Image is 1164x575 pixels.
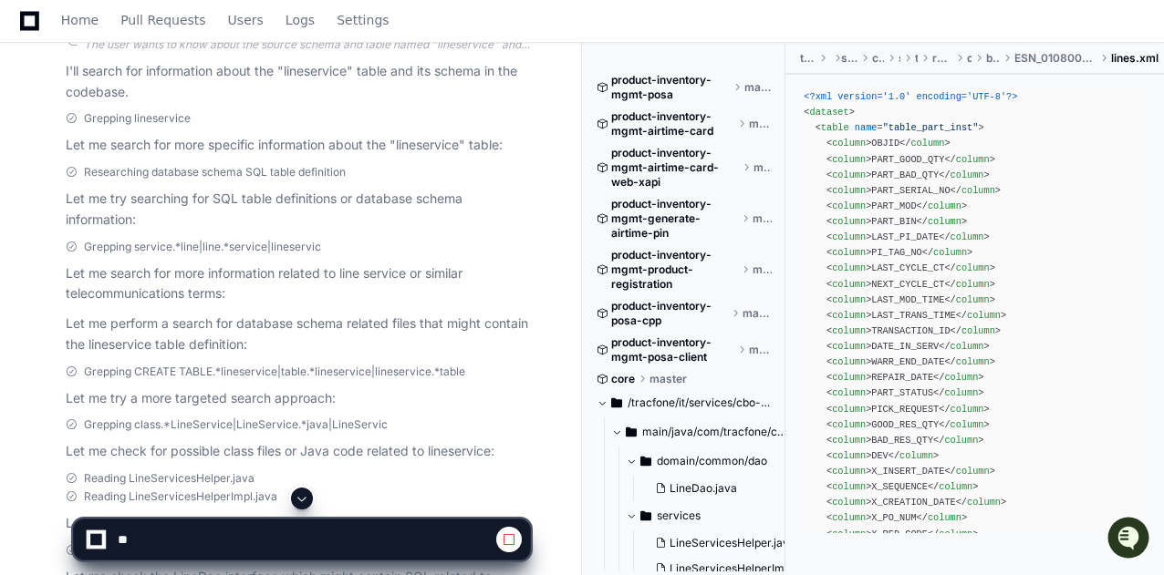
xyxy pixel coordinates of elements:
span: column [832,169,866,180]
span: </ > [939,231,989,242]
span: </ > [933,435,983,446]
span: < > [826,372,871,383]
span: column [832,185,866,196]
span: Researching database schema SQL table definition [84,165,346,180]
span: < > [826,247,871,258]
span: Pylon [182,191,221,205]
span: < > [826,450,871,461]
span: </ > [917,200,967,211]
span: </ > [922,247,972,258]
span: column [832,138,866,149]
span: Grepping CREATE TABLE.*lineservice|table.*lineservice|lineservice.*table [84,365,465,379]
span: column [832,356,866,367]
span: column [939,481,972,492]
button: domain/common/dao [626,447,801,476]
span: < > [826,185,871,196]
span: column [832,279,866,290]
span: column [961,325,995,336]
span: </ > [956,310,1006,321]
span: < > [826,216,871,227]
span: column [967,310,1001,321]
span: column [832,450,866,461]
span: column [956,356,990,367]
span: column [944,435,978,446]
span: </ > [939,341,989,352]
button: LineDao.java [648,476,790,501]
div: We're offline, but we'll be back soon! [62,154,265,169]
span: column [944,387,978,398]
span: < > [826,435,871,446]
iframe: Open customer support [1106,515,1155,564]
p: I'll search for information about the "lineservice" table and its schema in the codebase. [66,61,530,103]
p: Let me try a more targeted search approach: [66,388,530,409]
img: PlayerZero [18,18,55,55]
span: column [832,294,866,305]
p: Let me search for more specific information about the "lineservice" table: [66,135,530,156]
span: column [832,262,866,273]
span: < > [826,138,871,149]
span: < > [804,107,854,118]
span: column [832,325,866,336]
span: column [956,279,990,290]
span: column [832,387,866,398]
span: </ > [944,294,994,305]
span: column [956,262,990,273]
span: < > [826,279,871,290]
span: column [928,200,961,211]
span: bundles [986,51,1000,66]
span: column [832,310,866,321]
span: master [749,117,772,131]
span: master [753,211,772,226]
span: ESN_010800005408233_REACT [1014,51,1096,66]
span: "table_part_inst" [883,122,979,133]
svg: Directory [640,450,651,472]
button: main/java/com/tracfone/cbo2jdbc [611,417,786,447]
span: dataset [810,107,849,118]
p: Let me perform a search for database schema related files that might contain the lineservice tabl... [66,313,530,355]
span: < > [826,387,871,398]
span: column [832,216,866,227]
span: lines.xml [1111,51,1159,66]
span: < > [826,169,871,180]
span: < > [826,310,871,321]
span: column [832,435,866,446]
span: column [956,294,990,305]
span: product-inventory-mgmt-generate-airtime-pin [611,197,738,241]
span: product-inventory-mgmt-posa [611,73,730,102]
span: column [956,466,990,477]
svg: Directory [626,421,637,443]
span: column [961,185,995,196]
span: </ > [928,481,978,492]
span: column [832,481,866,492]
span: </ > [933,387,983,398]
span: </ > [944,262,994,273]
span: /tracfone/it/services/cbo-v2/src [628,395,772,410]
span: column [832,200,866,211]
span: < > [826,356,871,367]
span: Grepping class.*LineService|LineService.*java|LineServic [84,417,388,432]
span: column [910,138,944,149]
p: Let me search for more information related to line service or similar telecommunications terms: [66,263,530,305]
span: column [956,154,990,165]
span: < > [826,481,871,492]
span: < > [826,262,871,273]
span: column [832,419,866,430]
span: </ > [899,138,950,149]
div: Welcome [18,73,332,102]
span: main/java/com/tracfone/cbo2jdbc [642,425,786,439]
span: data [967,51,972,66]
span: product-inventory-posa-cpp [611,299,728,328]
span: column [951,231,984,242]
span: Home [61,15,99,26]
img: 1756235613930-3d25f9e4-fa56-45dd-b3ad-e072dfbd1548 [18,136,51,169]
span: column [928,216,961,227]
span: src [899,51,900,66]
span: domain/common/dao [657,454,767,468]
span: </ > [944,154,994,165]
span: column [951,419,984,430]
span: LineDao.java [670,481,737,496]
button: Start new chat [310,141,332,163]
span: Grepping lineservice [84,111,191,126]
span: services [841,51,857,66]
